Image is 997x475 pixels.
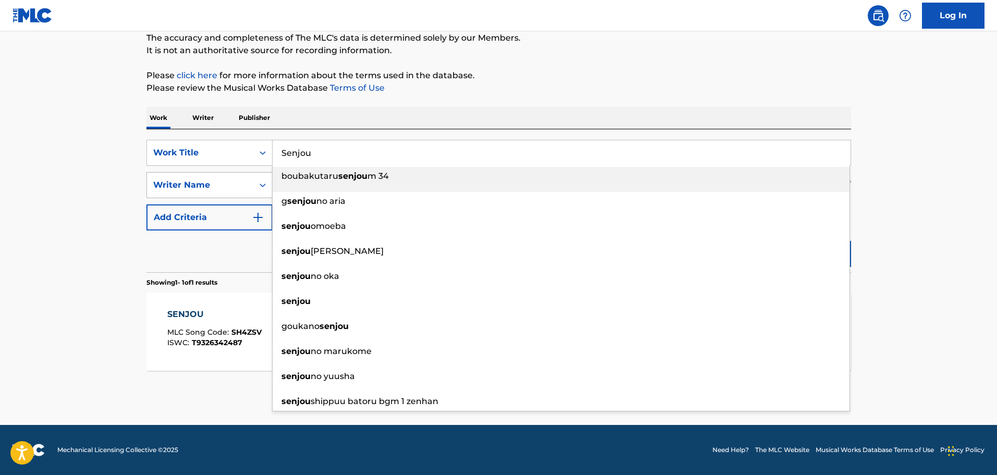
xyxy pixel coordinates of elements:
[895,5,916,26] div: Help
[236,107,273,129] p: Publisher
[311,221,346,231] span: omoeba
[338,171,367,181] strong: senjou
[281,371,311,381] strong: senjou
[57,445,178,455] span: Mechanical Licensing Collective © 2025
[167,327,231,337] span: MLC Song Code :
[177,70,217,80] a: click here
[231,327,262,337] span: SH4ZSV
[316,196,346,206] span: no aria
[167,338,192,347] span: ISWC :
[287,196,316,206] strong: senjou
[281,321,319,331] span: goukano
[311,346,372,356] span: no marukome
[948,435,954,467] div: Drag
[367,171,389,181] span: m 34
[146,44,851,57] p: It is not an authoritative source for recording information.
[311,396,438,406] span: shippuu batoru bgm 1 zenhan
[899,9,912,22] img: help
[281,171,338,181] span: boubakutaru
[281,296,311,306] strong: senjou
[13,8,53,23] img: MLC Logo
[281,246,311,256] strong: senjou
[146,82,851,94] p: Please review the Musical Works Database
[311,246,384,256] span: [PERSON_NAME]
[146,140,851,272] form: Search Form
[146,204,273,230] button: Add Criteria
[281,396,311,406] strong: senjou
[945,425,997,475] iframe: Chat Widget
[281,271,311,281] strong: senjou
[328,83,385,93] a: Terms of Use
[281,221,311,231] strong: senjou
[922,3,984,29] a: Log In
[872,9,884,22] img: search
[189,107,217,129] p: Writer
[868,5,889,26] a: Public Search
[146,32,851,44] p: The accuracy and completeness of The MLC's data is determined solely by our Members.
[146,278,217,287] p: Showing 1 - 1 of 1 results
[816,445,934,455] a: Musical Works Database Terms of Use
[192,338,242,347] span: T9326342487
[319,321,349,331] strong: senjou
[940,445,984,455] a: Privacy Policy
[755,445,809,455] a: The MLC Website
[146,107,170,129] p: Work
[281,196,287,206] span: g
[311,271,339,281] span: no oka
[281,346,311,356] strong: senjou
[146,293,851,371] a: SENJOUMLC Song Code:SH4ZSVISWC:T9326342487Writers (1)[PERSON_NAME]Recording Artists (0)Total Know...
[153,147,247,159] div: Work Title
[13,444,45,456] img: logo
[712,445,749,455] a: Need Help?
[252,211,264,224] img: 9d2ae6d4665cec9f34b9.svg
[153,179,247,191] div: Writer Name
[311,371,355,381] span: no yuusha
[146,69,851,82] p: Please for more information about the terms used in the database.
[167,308,262,321] div: SENJOU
